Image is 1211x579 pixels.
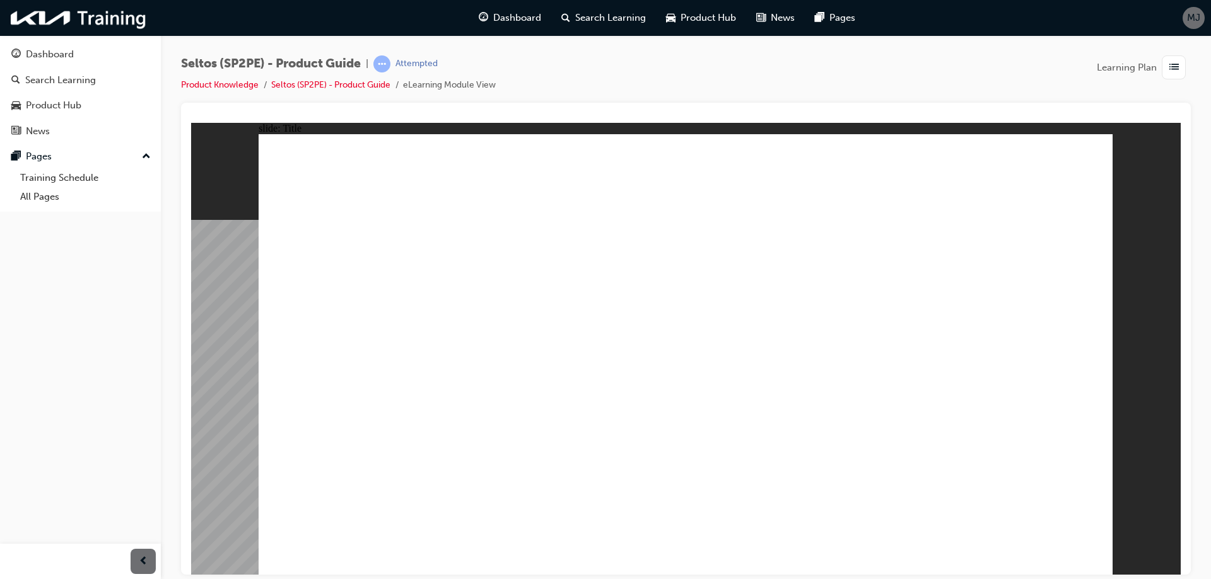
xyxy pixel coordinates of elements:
span: Product Hub [681,11,736,25]
span: guage-icon [11,49,21,60]
div: Attempted [395,58,438,70]
span: Seltos (SP2PE) - Product Guide [181,57,361,71]
button: Pages [5,145,156,168]
span: pages-icon [815,10,824,26]
span: car-icon [11,100,21,112]
span: MJ [1187,11,1200,25]
a: Product Knowledge [181,79,259,90]
div: Dashboard [26,47,74,62]
button: MJ [1183,7,1205,29]
a: car-iconProduct Hub [656,5,746,31]
span: news-icon [11,126,21,137]
div: Pages [26,149,52,164]
a: Seltos (SP2PE) - Product Guide [271,79,390,90]
a: news-iconNews [746,5,805,31]
div: Search Learning [25,73,96,88]
a: All Pages [15,187,156,207]
span: Pages [829,11,855,25]
span: guage-icon [479,10,488,26]
span: News [771,11,795,25]
span: search-icon [11,75,20,86]
a: Product Hub [5,94,156,117]
button: Learning Plan [1097,55,1191,79]
span: news-icon [756,10,766,26]
a: Dashboard [5,43,156,66]
span: car-icon [666,10,676,26]
a: guage-iconDashboard [469,5,551,31]
img: kia-training [6,5,151,31]
span: Search Learning [575,11,646,25]
li: eLearning Module View [403,78,496,93]
span: Dashboard [493,11,541,25]
a: pages-iconPages [805,5,865,31]
span: up-icon [142,149,151,165]
div: News [26,124,50,139]
span: | [366,57,368,71]
button: DashboardSearch LearningProduct HubNews [5,40,156,145]
span: Learning Plan [1097,60,1157,75]
span: search-icon [561,10,570,26]
span: pages-icon [11,151,21,163]
div: Product Hub [26,98,81,113]
a: search-iconSearch Learning [551,5,656,31]
span: learningRecordVerb_ATTEMPT-icon [373,55,390,72]
span: list-icon [1169,60,1179,76]
span: prev-icon [139,554,148,570]
a: Search Learning [5,69,156,92]
a: Training Schedule [15,168,156,188]
a: News [5,120,156,143]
